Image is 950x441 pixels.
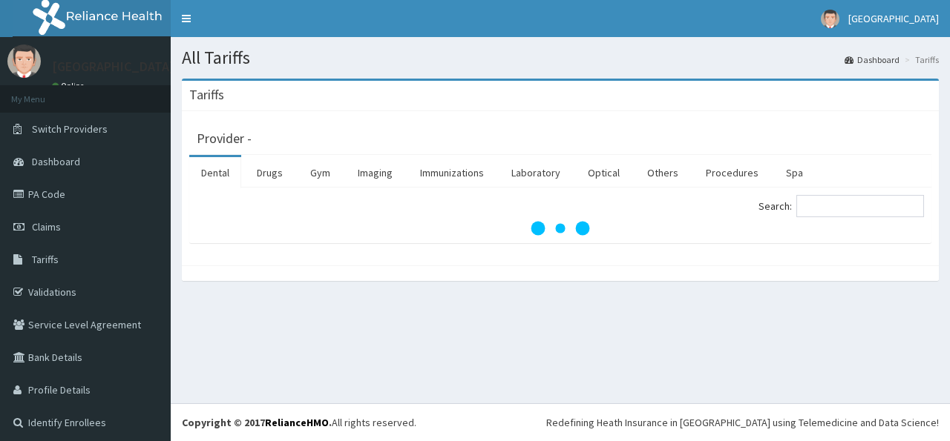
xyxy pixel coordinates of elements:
[52,60,174,73] p: [GEOGRAPHIC_DATA]
[759,195,924,217] label: Search:
[7,44,41,78] img: User Image
[635,157,690,188] a: Others
[182,416,332,429] strong: Copyright © 2017 .
[694,157,770,188] a: Procedures
[298,157,342,188] a: Gym
[845,53,900,66] a: Dashboard
[531,199,590,258] svg: audio-loading
[408,157,496,188] a: Immunizations
[245,157,295,188] a: Drugs
[546,415,939,430] div: Redefining Heath Insurance in [GEOGRAPHIC_DATA] using Telemedicine and Data Science!
[171,403,950,441] footer: All rights reserved.
[189,88,224,102] h3: Tariffs
[32,122,108,136] span: Switch Providers
[774,157,815,188] a: Spa
[821,10,839,28] img: User Image
[346,157,404,188] a: Imaging
[189,157,241,188] a: Dental
[848,12,939,25] span: [GEOGRAPHIC_DATA]
[52,81,88,91] a: Online
[182,48,939,67] h1: All Tariffs
[499,157,572,188] a: Laboratory
[901,53,939,66] li: Tariffs
[265,416,329,429] a: RelianceHMO
[197,132,252,145] h3: Provider -
[32,220,61,233] span: Claims
[32,253,59,266] span: Tariffs
[576,157,632,188] a: Optical
[32,155,80,168] span: Dashboard
[796,195,924,217] input: Search:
